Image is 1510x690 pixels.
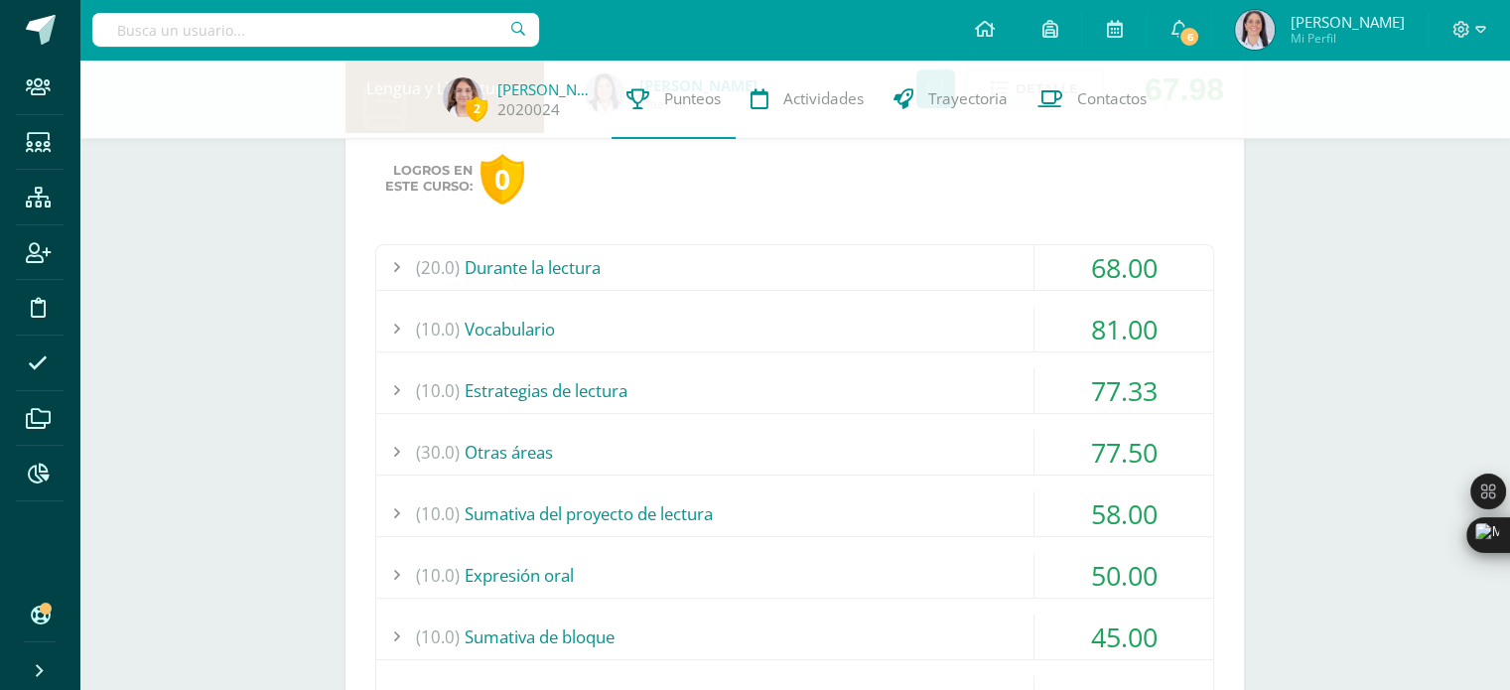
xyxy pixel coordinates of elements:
div: 58.00 [1034,491,1213,536]
span: (10.0) [416,553,460,598]
span: (10.0) [416,615,460,659]
a: Actividades [736,60,879,139]
div: 0 [480,154,524,205]
div: 81.00 [1034,307,1213,351]
div: Vocabulario [376,307,1213,351]
span: (20.0) [416,245,460,290]
a: [PERSON_NAME] [497,79,597,99]
div: 77.50 [1034,430,1213,475]
span: Actividades [783,88,864,109]
span: 6 [1178,26,1200,48]
a: Punteos [612,60,736,139]
span: (10.0) [416,307,460,351]
span: Logros en este curso: [385,163,473,195]
span: (30.0) [416,430,460,475]
span: [PERSON_NAME] [1290,12,1404,32]
span: Contactos [1077,88,1147,109]
img: bbfa990b37c0eed124186d09f195a71c.png [1235,10,1275,50]
div: 77.33 [1034,368,1213,413]
span: (10.0) [416,491,460,536]
a: 2020024 [497,99,560,120]
a: Trayectoria [879,60,1023,139]
span: Trayectoria [928,88,1008,109]
div: Sumativa del proyecto de lectura [376,491,1213,536]
div: Otras áreas [376,430,1213,475]
span: Punteos [664,88,721,109]
div: Estrategias de lectura [376,368,1213,413]
span: Mi Perfil [1290,30,1404,47]
input: Busca un usuario... [92,13,539,47]
div: Expresión oral [376,553,1213,598]
div: 68.00 [1034,245,1213,290]
div: Durante la lectura [376,245,1213,290]
div: Sumativa de bloque [376,615,1213,659]
img: f8819a8d6f7be9adb4f4c937709c5e19.png [443,77,482,117]
div: 45.00 [1034,615,1213,659]
span: (10.0) [416,368,460,413]
div: 50.00 [1034,553,1213,598]
span: 2 [466,96,487,121]
a: Contactos [1023,60,1162,139]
